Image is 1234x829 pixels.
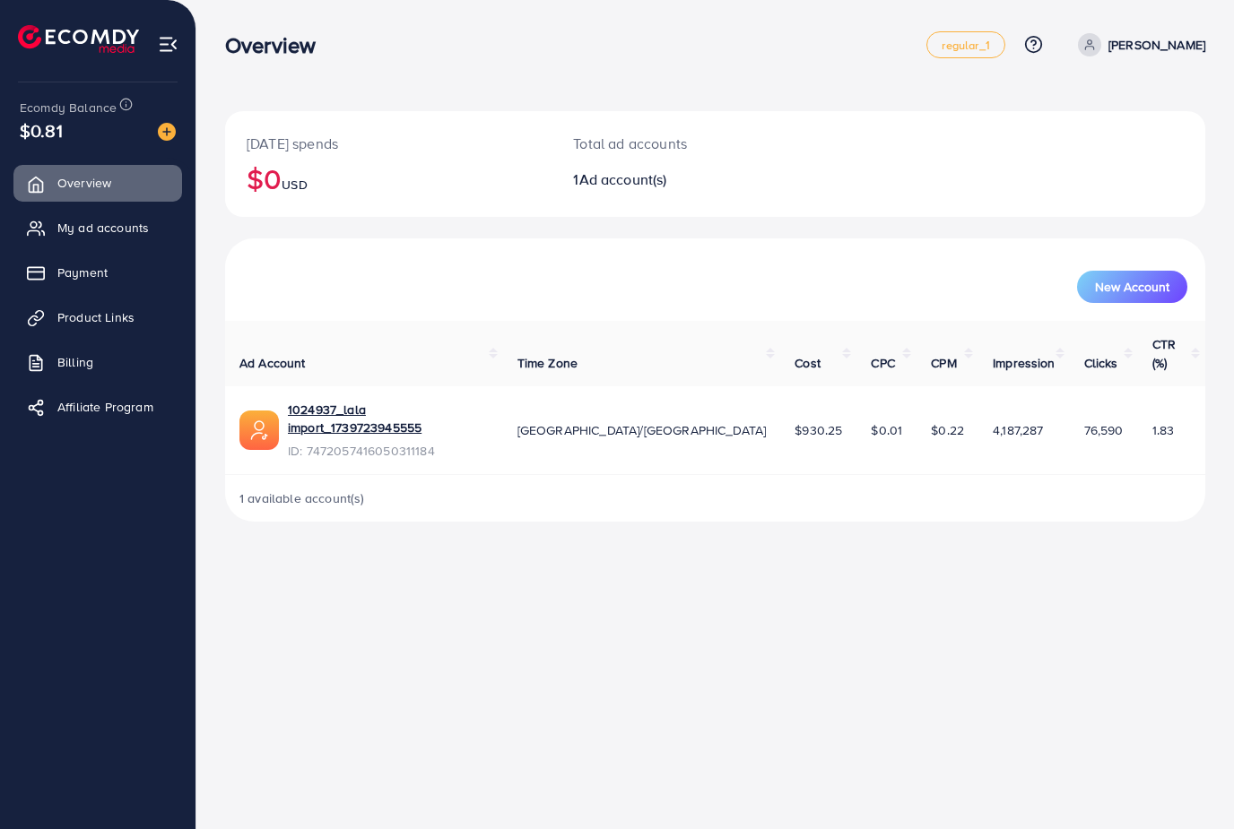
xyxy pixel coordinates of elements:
span: CPM [931,354,956,372]
span: regular_1 [942,39,989,51]
a: Overview [13,165,182,201]
img: image [158,123,176,141]
span: New Account [1095,281,1169,293]
span: 1.83 [1152,421,1175,439]
a: [PERSON_NAME] [1071,33,1205,56]
a: Payment [13,255,182,290]
span: 1 available account(s) [239,489,365,507]
p: Total ad accounts [573,133,775,154]
h3: Overview [225,32,330,58]
span: Time Zone [517,354,578,372]
span: Affiliate Program [57,398,153,416]
p: [PERSON_NAME] [1108,34,1205,56]
span: ID: 7472057416050311184 [288,442,489,460]
a: Product Links [13,299,182,335]
h2: 1 [573,171,775,188]
span: Ad Account [239,354,306,372]
span: Product Links [57,308,135,326]
span: 4,187,287 [993,421,1043,439]
span: USD [282,176,307,194]
span: Billing [57,353,93,371]
span: Cost [795,354,821,372]
span: Ecomdy Balance [20,99,117,117]
span: Payment [57,263,108,281]
a: My ad accounts [13,210,182,246]
span: $930.25 [795,421,842,439]
a: Affiliate Program [13,389,182,425]
span: CPC [871,354,894,372]
button: New Account [1077,271,1187,303]
span: Impression [993,354,1056,372]
span: 76,590 [1084,421,1124,439]
img: ic-ads-acc.e4c84228.svg [239,410,279,450]
span: [GEOGRAPHIC_DATA]/[GEOGRAPHIC_DATA] [517,421,767,439]
span: $0.22 [931,421,964,439]
span: Ad account(s) [579,169,667,189]
a: regular_1 [926,31,1004,58]
img: logo [18,25,139,53]
img: menu [158,34,178,55]
span: $0.01 [871,421,902,439]
span: My ad accounts [57,219,149,237]
span: $0.81 [20,117,63,143]
a: Billing [13,344,182,380]
span: Overview [57,174,111,192]
span: Clicks [1084,354,1118,372]
p: [DATE] spends [247,133,530,154]
h2: $0 [247,161,530,195]
a: 1024937_lala import_1739723945555 [288,401,489,437]
span: CTR (%) [1152,335,1176,371]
